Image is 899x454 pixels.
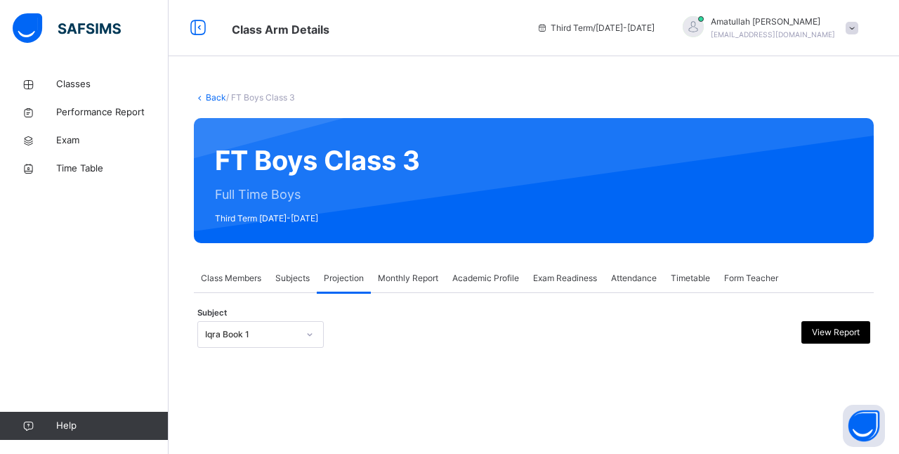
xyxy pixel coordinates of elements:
[13,13,121,43] img: safsims
[724,272,778,285] span: Form Teacher
[226,92,295,103] span: / FT Boys Class 3
[611,272,657,285] span: Attendance
[275,272,310,285] span: Subjects
[711,30,835,39] span: [EMAIL_ADDRESS][DOMAIN_NAME]
[378,272,438,285] span: Monthly Report
[56,162,169,176] span: Time Table
[215,212,420,225] span: Third Term [DATE]-[DATE]
[452,272,519,285] span: Academic Profile
[812,326,860,339] span: View Report
[537,22,655,34] span: session/term information
[324,272,364,285] span: Projection
[201,272,261,285] span: Class Members
[843,405,885,447] button: Open asap
[669,15,865,41] div: AmatullahAhmed
[205,328,298,341] div: Iqra Book 1
[56,77,169,91] span: Classes
[533,272,597,285] span: Exam Readiness
[197,307,227,319] span: Subject
[56,134,169,148] span: Exam
[711,15,835,28] span: Amatullah [PERSON_NAME]
[56,105,169,119] span: Performance Report
[56,419,168,433] span: Help
[671,272,710,285] span: Timetable
[206,92,226,103] a: Back
[232,22,329,37] span: Class Arm Details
